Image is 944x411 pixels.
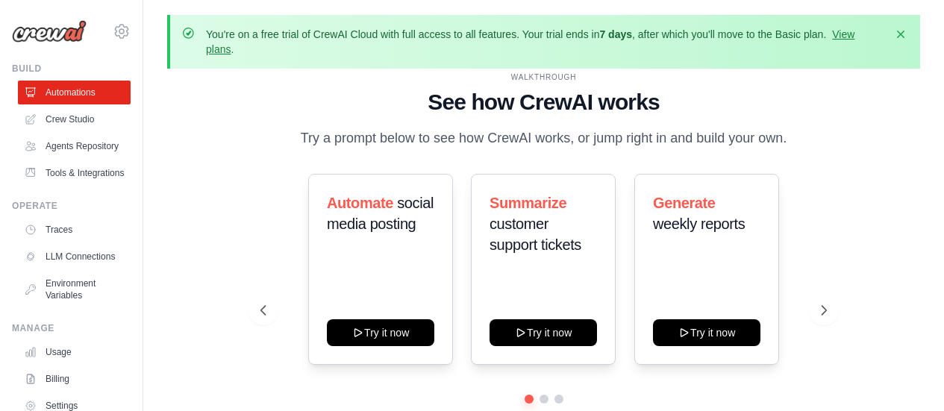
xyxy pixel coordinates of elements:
button: Try it now [653,319,760,346]
iframe: Chat Widget [869,339,944,411]
h1: See how CrewAI works [260,89,827,116]
span: Automate [327,195,393,211]
a: Crew Studio [18,107,131,131]
span: social media posting [327,195,434,232]
a: Environment Variables [18,272,131,307]
button: Try it now [490,319,597,346]
div: Build [12,63,131,75]
a: LLM Connections [18,245,131,269]
img: Logo [12,20,87,43]
a: Agents Repository [18,134,131,158]
div: Manage [12,322,131,334]
a: Traces [18,218,131,242]
strong: 7 days [599,28,632,40]
p: You're on a free trial of CrewAI Cloud with full access to all features. Your trial ends in , aft... [206,27,884,57]
div: WALKTHROUGH [260,72,827,83]
a: Billing [18,367,131,391]
a: Automations [18,81,131,104]
a: Usage [18,340,131,364]
span: customer support tickets [490,216,581,253]
div: Operate [12,200,131,212]
p: Try a prompt below to see how CrewAI works, or jump right in and build your own. [293,128,795,149]
span: weekly reports [653,216,745,232]
a: Tools & Integrations [18,161,131,185]
span: Generate [653,195,716,211]
span: Summarize [490,195,566,211]
button: Try it now [327,319,434,346]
